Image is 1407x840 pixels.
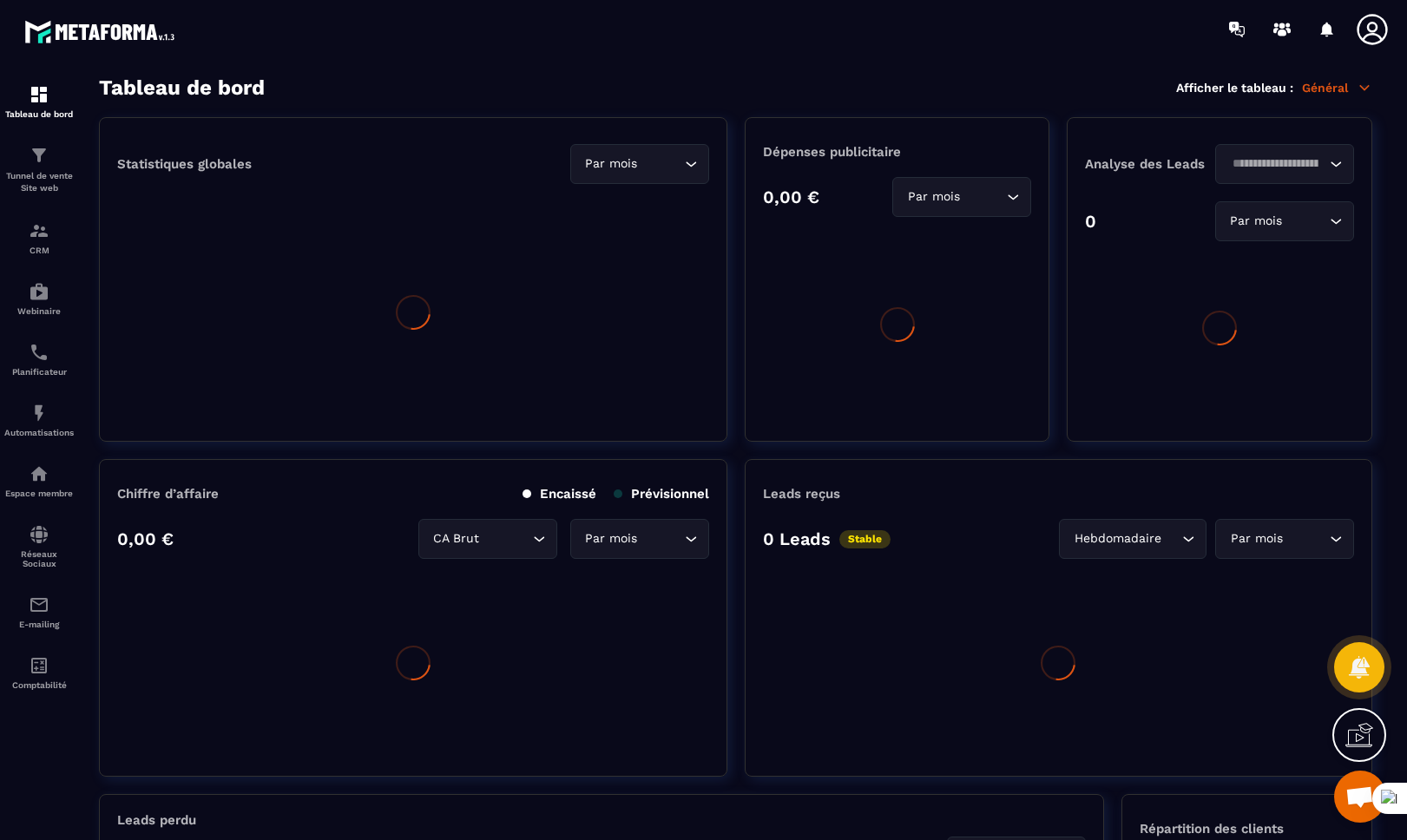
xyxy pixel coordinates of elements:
[4,581,74,642] a: emailemailE-mailing
[763,486,840,502] p: Leads reçus
[4,170,74,194] p: Tunnel de vente Site web
[29,145,49,166] img: formation
[1215,144,1354,184] div: Search for option
[1334,771,1386,823] div: Mở cuộc trò chuyện
[763,187,819,207] p: 0,00 €
[4,367,74,377] p: Planificateur
[570,519,709,559] div: Search for option
[29,594,49,615] img: email
[523,486,596,502] p: Encaissé
[29,403,49,423] img: automations
[4,246,74,255] p: CRM
[1176,81,1293,95] p: Afficher le tableau :
[117,528,174,549] p: 0,00 €
[4,549,74,568] p: Réseaux Sociaux
[1215,201,1354,241] div: Search for option
[763,528,831,549] p: 0 Leads
[4,489,74,498] p: Espace membre
[4,450,74,511] a: automationsautomationsEspace membre
[29,524,49,545] img: social-network
[4,268,74,329] a: automationsautomationsWebinaire
[1286,529,1325,548] input: Search for option
[418,519,557,559] div: Search for option
[1059,519,1206,559] div: Search for option
[1302,80,1372,95] p: Général
[641,529,680,548] input: Search for option
[29,84,49,105] img: formation
[117,812,196,828] p: Leads perdu
[4,642,74,703] a: accountantaccountantComptabilité
[1226,154,1325,174] input: Search for option
[963,187,1003,207] input: Search for option
[4,680,74,690] p: Comptabilité
[29,655,49,676] img: accountant
[29,281,49,302] img: automations
[1215,519,1354,559] div: Search for option
[4,620,74,629] p: E-mailing
[1070,529,1165,548] span: Hebdomadaire
[570,144,709,184] div: Search for option
[430,529,483,548] span: CA Brut
[29,463,49,484] img: automations
[582,529,641,548] span: Par mois
[641,154,680,174] input: Search for option
[763,144,1032,160] p: Dépenses publicitaire
[1140,821,1354,837] p: Répartition des clients
[4,207,74,268] a: formationformationCRM
[839,530,891,548] p: Stable
[24,16,181,48] img: logo
[582,154,641,174] span: Par mois
[614,486,709,502] p: Prévisionnel
[1286,212,1325,231] input: Search for option
[99,75,265,100] h3: Tableau de bord
[1085,211,1096,232] p: 0
[1165,529,1178,548] input: Search for option
[117,486,219,502] p: Chiffre d’affaire
[4,511,74,581] a: social-networksocial-networkRéseaux Sociaux
[4,428,74,437] p: Automatisations
[1226,529,1286,548] span: Par mois
[29,342,49,363] img: scheduler
[4,390,74,450] a: automationsautomationsAutomatisations
[29,220,49,241] img: formation
[4,71,74,132] a: formationformationTableau de bord
[4,329,74,390] a: schedulerschedulerPlanificateur
[892,177,1031,217] div: Search for option
[483,529,529,548] input: Search for option
[4,109,74,119] p: Tableau de bord
[1226,212,1286,231] span: Par mois
[904,187,963,207] span: Par mois
[1085,156,1220,172] p: Analyse des Leads
[4,132,74,207] a: formationformationTunnel de vente Site web
[117,156,252,172] p: Statistiques globales
[4,306,74,316] p: Webinaire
